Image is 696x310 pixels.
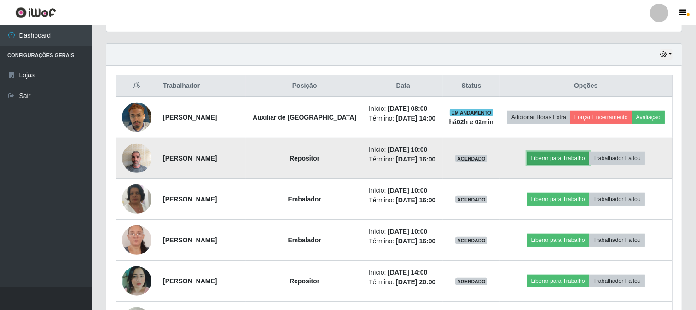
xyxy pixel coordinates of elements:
[396,115,435,122] time: [DATE] 14:00
[632,111,665,124] button: Avaliação
[290,277,319,285] strong: Repositor
[122,173,151,225] img: 1676496034794.jpeg
[450,109,493,116] span: EM ANDAMENTO
[369,268,437,277] li: Início:
[388,146,427,153] time: [DATE] 10:00
[527,275,589,287] button: Liberar para Trabalho
[363,75,443,97] th: Data
[369,186,437,195] li: Início:
[163,155,217,162] strong: [PERSON_NAME]
[369,227,437,236] li: Início:
[455,237,487,244] span: AGENDADO
[589,152,645,165] button: Trabalhador Faltou
[388,187,427,194] time: [DATE] 10:00
[589,193,645,206] button: Trabalhador Faltou
[290,155,319,162] strong: Repositor
[163,236,217,244] strong: [PERSON_NAME]
[122,266,151,296] img: 1739481686258.jpeg
[253,114,356,121] strong: Auxiliar de [GEOGRAPHIC_DATA]
[589,234,645,247] button: Trabalhador Faltou
[246,75,363,97] th: Posição
[449,118,494,126] strong: há 02 h e 02 min
[369,155,437,164] li: Término:
[443,75,499,97] th: Status
[396,155,435,163] time: [DATE] 16:00
[570,111,632,124] button: Forçar Encerramento
[369,236,437,246] li: Término:
[500,75,673,97] th: Opções
[288,195,321,203] strong: Embalador
[527,152,589,165] button: Liberar para Trabalho
[163,195,217,203] strong: [PERSON_NAME]
[527,234,589,247] button: Liberar para Trabalho
[388,105,427,112] time: [DATE] 08:00
[369,104,437,114] li: Início:
[122,208,151,272] img: 1715090170415.jpeg
[122,91,151,144] img: 1752887035908.jpeg
[163,114,217,121] strong: [PERSON_NAME]
[122,138,151,178] img: 1707417653840.jpeg
[455,196,487,203] span: AGENDADO
[507,111,570,124] button: Adicionar Horas Extra
[455,155,487,162] span: AGENDADO
[527,193,589,206] button: Liberar para Trabalho
[369,145,437,155] li: Início:
[396,196,435,204] time: [DATE] 16:00
[369,277,437,287] li: Término:
[455,278,487,285] span: AGENDADO
[589,275,645,287] button: Trabalhador Faltou
[288,236,321,244] strong: Embalador
[388,269,427,276] time: [DATE] 14:00
[15,7,56,18] img: CoreUI Logo
[396,278,435,286] time: [DATE] 20:00
[396,237,435,245] time: [DATE] 16:00
[369,195,437,205] li: Término:
[369,114,437,123] li: Término:
[163,277,217,285] strong: [PERSON_NAME]
[157,75,246,97] th: Trabalhador
[388,228,427,235] time: [DATE] 10:00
